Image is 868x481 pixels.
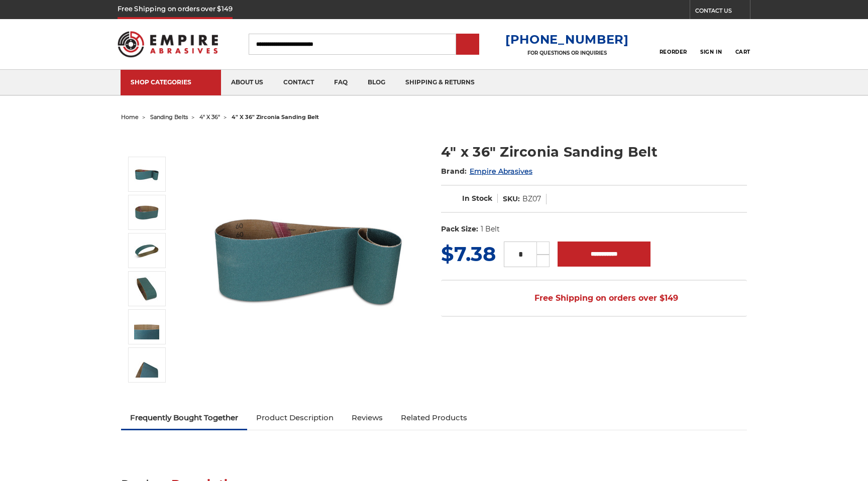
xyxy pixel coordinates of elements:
span: Reorder [660,49,687,55]
img: Empire Abrasives [118,25,218,64]
a: SHOP CATEGORIES [121,70,221,95]
a: Frequently Bought Together [121,407,247,429]
a: contact [273,70,324,95]
span: Cart [735,49,750,55]
img: 4" x 36" - Sanding Belt Zirconia [134,352,159,378]
a: Cart [735,33,750,55]
a: about us [221,70,273,95]
a: home [121,113,139,121]
a: faq [324,70,358,95]
img: 4" x 36" Zirconia Sanding Belt [134,162,159,187]
span: 4" x 36" zirconia sanding belt [232,113,319,121]
img: 4" x 36" Sanding Belt - Zirconia [134,238,159,263]
a: Product Description [247,407,343,429]
span: In Stock [462,194,492,203]
img: 4" x 36" - Zirconia Sanding Belt [134,314,159,339]
dt: SKU: [503,194,520,204]
dt: Pack Size: [441,224,478,234]
dd: BZ07 [522,194,541,204]
a: Reorder [660,33,687,55]
input: Submit [458,35,478,55]
img: 4" x 36" Zirconia Sanding Belt [207,158,408,359]
span: $7.38 [441,242,496,266]
span: Sign In [700,49,722,55]
a: blog [358,70,395,95]
span: Brand: [441,167,467,176]
a: Reviews [343,407,392,429]
a: Related Products [392,407,476,429]
a: 4" x 36" [199,113,220,121]
img: 4" x 36" Zirc Sanding Belt [134,200,159,225]
a: CONTACT US [695,5,750,19]
a: [PHONE_NUMBER] [505,32,629,47]
div: SHOP CATEGORIES [131,78,211,86]
h1: 4" x 36" Zirconia Sanding Belt [441,142,747,162]
p: FOR QUESTIONS OR INQUIRIES [505,50,629,56]
img: 4" x 36" Sanding Belt - Zirc [134,276,159,301]
dd: 1 Belt [481,224,500,234]
a: sanding belts [150,113,188,121]
a: Empire Abrasives [470,167,532,176]
span: Free Shipping on orders over $149 [510,288,678,308]
a: shipping & returns [395,70,485,95]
